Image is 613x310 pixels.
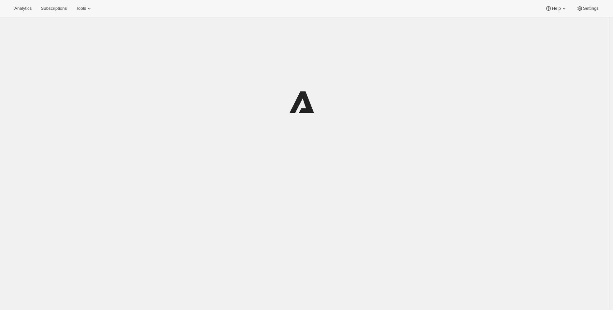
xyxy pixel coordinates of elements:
span: Analytics [14,6,32,11]
button: Help [541,4,571,13]
button: Analytics [10,4,36,13]
span: Help [552,6,561,11]
button: Tools [72,4,96,13]
span: Tools [76,6,86,11]
span: Settings [583,6,599,11]
span: Subscriptions [41,6,67,11]
button: Settings [573,4,603,13]
button: Subscriptions [37,4,71,13]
